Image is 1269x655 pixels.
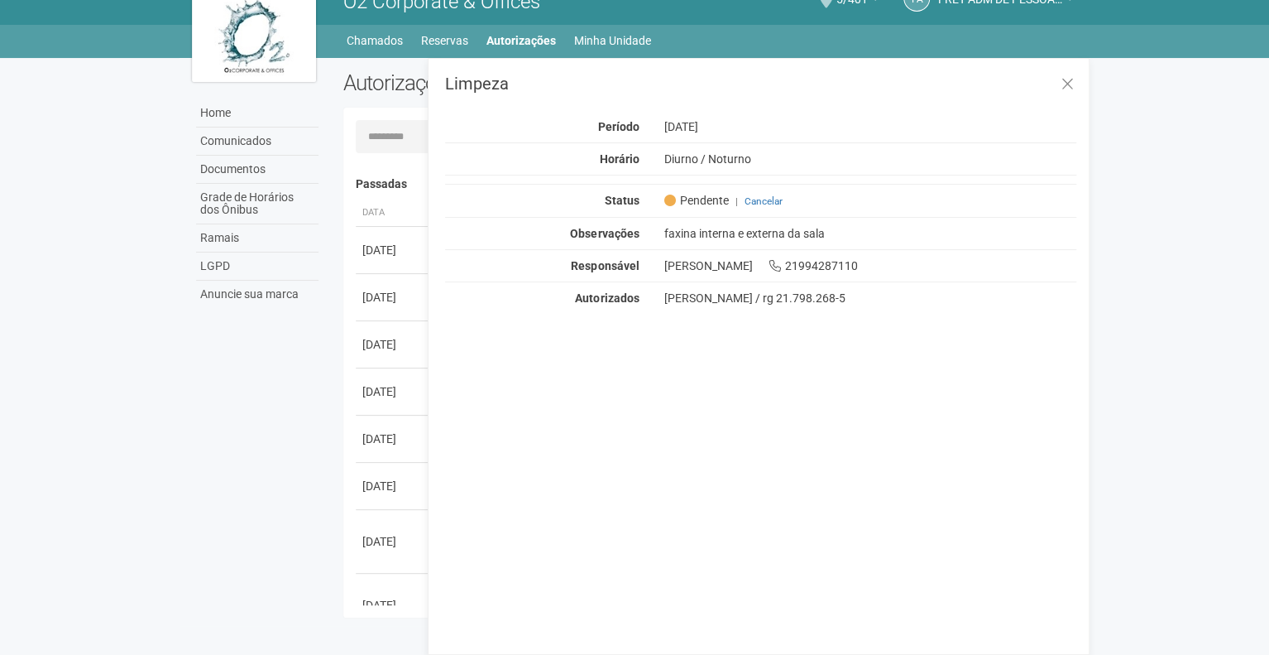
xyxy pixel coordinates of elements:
[604,194,639,207] strong: Status
[196,281,318,308] a: Anuncie sua marca
[196,184,318,224] a: Grade de Horários dos Ônibus
[347,29,403,52] a: Chamados
[663,291,1076,306] div: [PERSON_NAME] / rg 21.798.268-5
[486,29,556,52] a: Autorizações
[362,533,424,550] div: [DATE]
[196,253,318,281] a: LGPD
[362,289,424,306] div: [DATE]
[597,120,639,133] strong: Período
[362,336,424,353] div: [DATE]
[651,258,1089,273] div: [PERSON_NAME] 21994287110
[356,200,430,227] th: Data
[663,193,728,208] span: Pendente
[570,227,639,240] strong: Observações
[744,195,782,207] a: Cancelar
[362,383,424,400] div: [DATE]
[651,226,1089,241] div: faxina interna e externa da sala
[196,224,318,253] a: Ramais
[575,291,639,305] strong: Autorizados
[651,119,1089,134] div: [DATE]
[362,431,424,447] div: [DATE]
[574,29,651,52] a: Minha Unidade
[356,178,1065,190] h4: Passadas
[651,152,1089,166] div: Diurno / Noturno
[362,242,424,258] div: [DATE]
[343,70,697,95] h2: Autorizações
[196,156,318,184] a: Documentos
[599,152,639,166] strong: Horário
[571,259,639,272] strong: Responsável
[362,597,424,614] div: [DATE]
[362,478,424,494] div: [DATE]
[196,99,318,128] a: Home
[196,128,318,156] a: Comunicados
[735,195,737,207] span: |
[445,75,1076,92] h3: Limpeza
[421,29,468,52] a: Reservas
